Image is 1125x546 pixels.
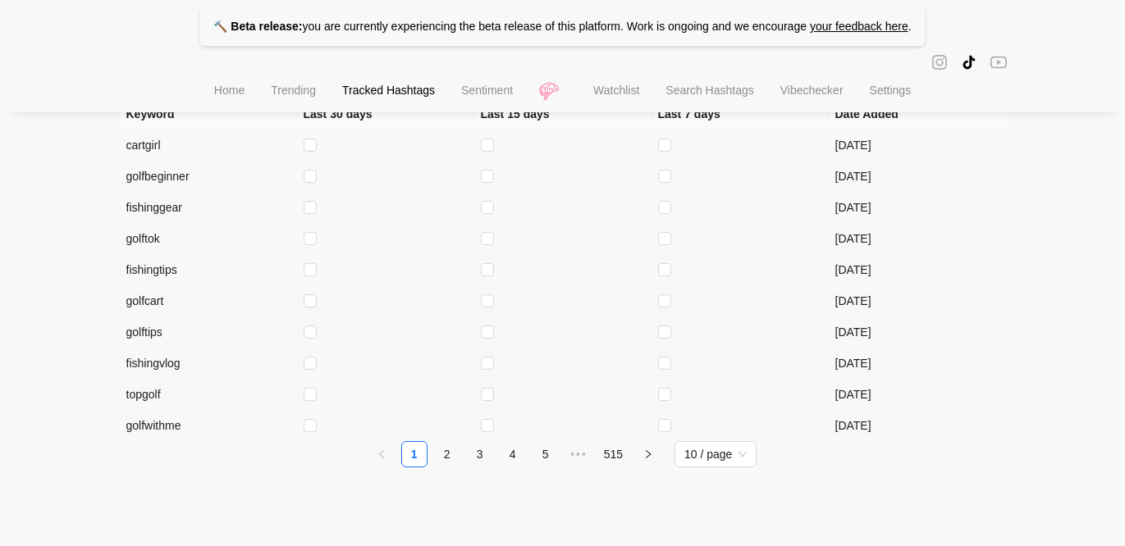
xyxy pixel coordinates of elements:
li: 3 [467,441,493,467]
th: Keyword [120,98,297,130]
span: instagram [931,52,948,71]
li: Next Page [635,441,661,467]
a: 5 [533,442,558,466]
td: golftok [120,223,297,254]
td: [DATE] [829,410,1006,441]
td: [DATE] [829,223,1006,254]
button: right [635,441,661,467]
li: 1 [401,441,428,467]
a: 1 [402,442,427,466]
th: Last 7 days [652,98,829,130]
span: Home [214,84,245,97]
td: [DATE] [829,379,1006,410]
td: [DATE] [829,130,1006,161]
th: Last 15 days [474,98,652,130]
li: Previous Page [368,441,395,467]
th: Last 30 days [297,98,474,130]
button: left [368,441,395,467]
span: 10 / page [684,442,747,466]
li: 4 [500,441,526,467]
span: left [377,449,386,459]
span: ••• [565,441,592,467]
td: [DATE] [829,161,1006,192]
td: cartgirl [120,130,297,161]
span: youtube [990,52,1007,71]
td: fishingvlog [120,348,297,379]
a: 515 [599,442,628,466]
li: 2 [434,441,460,467]
span: Trending [271,84,316,97]
li: 5 [533,441,559,467]
span: Sentiment [461,84,513,97]
div: Page Size [675,441,757,467]
td: fishingtips [120,254,297,285]
td: [DATE] [829,285,1006,316]
td: [DATE] [829,192,1006,223]
th: Date Added [829,98,1006,130]
a: 2 [435,442,460,466]
a: 3 [468,442,492,466]
span: Search Hashtags [665,84,753,97]
td: [DATE] [829,316,1006,348]
span: right [643,449,653,459]
td: golfbeginner [120,161,297,192]
td: golfcart [120,285,297,316]
span: Watchlist [593,84,639,97]
td: [DATE] [829,254,1006,285]
p: you are currently experiencing the beta release of this platform. Work is ongoing and we encourage . [200,7,924,46]
td: fishinggear [120,192,297,223]
td: [DATE] [829,348,1006,379]
span: Vibechecker [780,84,844,97]
a: your feedback here [810,20,908,33]
a: 4 [501,442,525,466]
strong: 🔨 Beta release: [213,20,302,33]
td: golftips [120,316,297,348]
td: golfwithme [120,410,297,441]
li: 515 [598,441,629,467]
span: Tracked Hashtags [342,84,435,97]
li: Next 5 Pages [565,441,592,467]
span: Settings [870,84,912,97]
td: topgolf [120,379,297,410]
